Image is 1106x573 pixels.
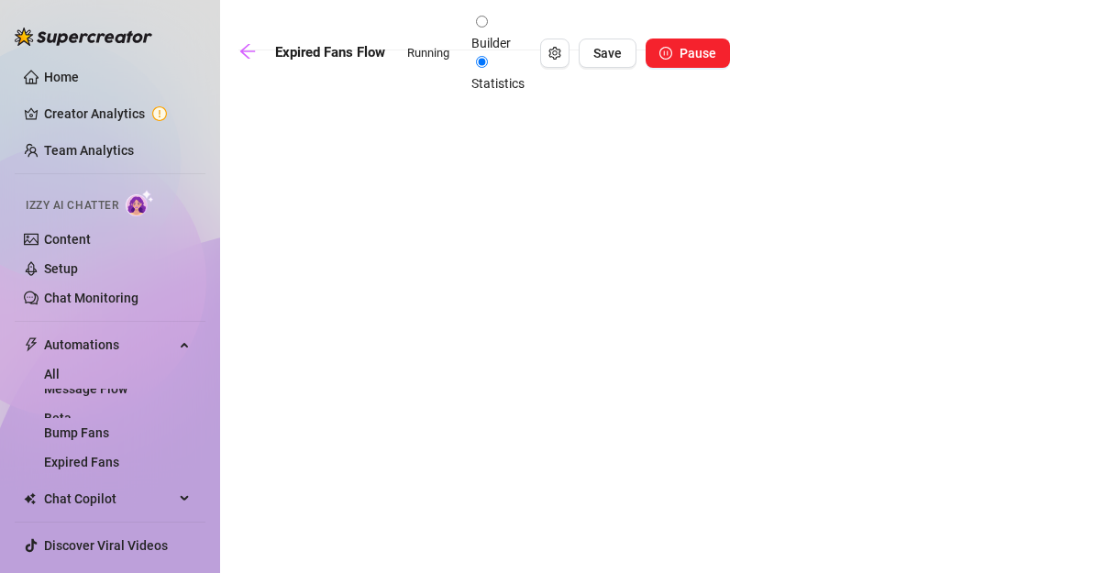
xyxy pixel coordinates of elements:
[44,70,79,84] a: Home
[24,492,36,505] img: Chat Copilot
[44,232,91,247] a: Content
[659,47,672,60] span: pause-circle
[471,73,525,94] div: Statistics
[44,99,191,128] a: Creator Analytics exclamation-circle
[471,33,525,53] div: Builder
[126,190,154,216] img: AI Chatter
[44,143,134,158] a: Team Analytics
[238,42,266,64] a: arrow-left
[44,538,168,553] a: Discover Viral Videos
[44,374,191,433] a: Message FlowBeta
[44,291,138,305] a: Chat Monitoring
[24,337,39,352] span: thunderbolt
[238,42,257,61] span: arrow-left
[44,330,174,359] span: Automations
[680,46,716,61] span: Pause
[44,367,60,381] a: All
[44,484,174,513] span: Chat Copilot
[407,46,449,60] span: Running
[26,197,118,215] span: Izzy AI Chatter
[646,39,730,68] button: Pause
[15,28,152,46] img: logo-BBDzfeDw.svg
[540,39,570,68] button: Open Exit Rules
[44,425,109,440] a: Bump Fans
[471,13,525,94] div: segmented control
[44,261,78,276] a: Setup
[593,46,622,61] span: Save
[476,16,488,28] input: Builder
[275,44,385,61] strong: Expired Fans Flow
[44,455,119,469] a: Expired Fans
[476,56,488,68] input: Statistics
[548,47,561,60] span: setting
[579,39,636,68] button: Save Flow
